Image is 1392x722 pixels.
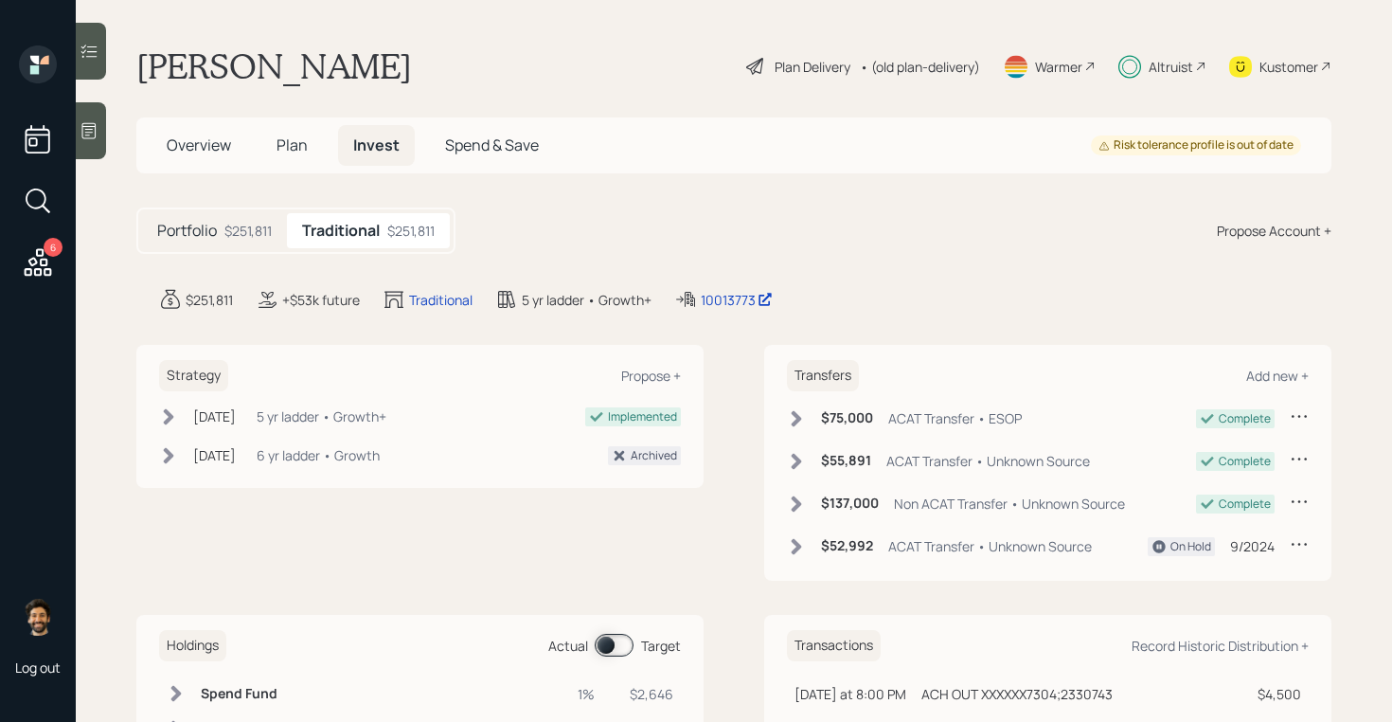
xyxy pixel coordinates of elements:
[257,445,380,465] div: 6 yr ladder • Growth
[617,684,673,704] div: $2,646
[886,451,1090,471] div: ACAT Transfer • Unknown Source
[353,135,400,155] span: Invest
[277,135,308,155] span: Plan
[1170,538,1211,555] div: On Hold
[1259,57,1318,77] div: Kustomer
[1217,221,1331,241] div: Propose Account +
[1098,137,1294,153] div: Risk tolerance profile is out of date
[701,290,773,310] div: 10013773
[1230,536,1275,556] div: 9/2024
[282,290,360,310] div: +$53k future
[44,238,62,257] div: 6
[522,290,651,310] div: 5 yr ladder • Growth+
[19,598,57,636] img: eric-schwartz-headshot.png
[548,636,588,656] div: Actual
[15,659,61,677] div: Log out
[821,410,873,426] h6: $75,000
[1219,496,1271,513] div: Complete
[201,686,291,702] h6: Spend Fund
[631,447,677,464] div: Archived
[894,494,1125,514] div: Non ACAT Transfer • Unknown Source
[257,406,386,426] div: 5 yr ladder • Growth+
[888,408,1022,428] div: ACAT Transfer • ESOP
[641,636,681,656] div: Target
[409,290,473,310] div: Traditional
[794,684,906,704] div: [DATE] at 8:00 PM
[787,360,859,391] h6: Transfers
[159,360,228,391] h6: Strategy
[821,496,879,512] h6: $137,000
[193,445,236,465] div: [DATE]
[387,221,435,241] div: $251,811
[224,221,272,241] div: $251,811
[1249,684,1301,704] div: $4,500
[1132,637,1309,655] div: Record Historic Distribution +
[860,57,980,77] div: • (old plan-delivery)
[888,536,1092,556] div: ACAT Transfer • Unknown Source
[775,57,850,77] div: Plan Delivery
[1149,57,1193,77] div: Altruist
[193,406,236,426] div: [DATE]
[821,453,871,469] h6: $55,891
[302,222,380,240] h5: Traditional
[136,45,412,87] h1: [PERSON_NAME]
[621,367,681,385] div: Propose +
[921,684,1113,704] div: ACH OUT XXXXXX7304;2330743
[1246,367,1309,385] div: Add new +
[1219,410,1271,427] div: Complete
[1035,57,1082,77] div: Warmer
[186,290,233,310] div: $251,811
[445,135,539,155] span: Spend & Save
[608,408,677,425] div: Implemented
[167,135,231,155] span: Overview
[566,684,595,704] div: 1%
[159,630,226,661] h6: Holdings
[157,222,217,240] h5: Portfolio
[821,538,873,554] h6: $52,992
[787,630,881,661] h6: Transactions
[1219,453,1271,470] div: Complete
